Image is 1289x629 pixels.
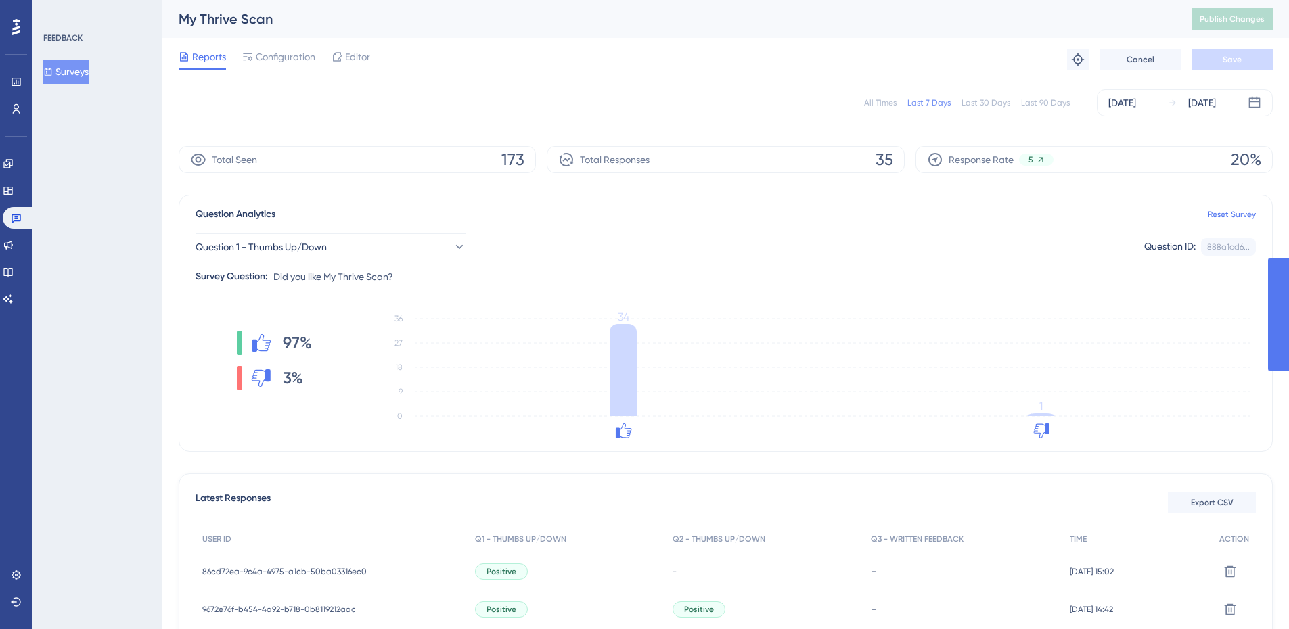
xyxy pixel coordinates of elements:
span: Save [1223,54,1242,65]
div: Survey Question: [196,269,268,285]
button: Publish Changes [1192,8,1273,30]
span: Question Analytics [196,206,275,223]
button: Cancel [1100,49,1181,70]
span: Editor [345,49,370,65]
a: Reset Survey [1208,209,1256,220]
span: Total Responses [580,152,650,168]
span: Reports [192,49,226,65]
div: FEEDBACK [43,32,83,43]
span: 86cd72ea-9c4a-4975-a1cb-50ba03316ec0 [202,566,367,577]
button: Surveys [43,60,89,84]
span: 20% [1231,149,1261,170]
span: Positive [487,604,516,615]
span: 173 [501,149,524,170]
span: Question 1 - Thumbs Up/Down [196,239,327,255]
span: Cancel [1127,54,1154,65]
tspan: 36 [394,314,403,323]
span: TIME [1070,534,1087,544]
span: Positive [487,566,516,577]
div: All Times [864,97,897,108]
div: My Thrive Scan [179,9,1158,28]
span: [DATE] 15:02 [1070,566,1114,577]
span: Did you like My Thrive Scan? [273,269,393,285]
span: Positive [684,604,714,615]
span: [DATE] 14:42 [1070,604,1113,615]
div: Question ID: [1144,238,1196,256]
iframe: UserGuiding AI Assistant Launcher [1232,576,1273,616]
div: - [871,603,1056,615]
span: - [673,566,677,577]
tspan: 0 [397,411,403,421]
span: Total Seen [212,152,257,168]
div: Last 30 Days [962,97,1010,108]
div: 888a1cd6... [1207,241,1250,252]
span: 9672e76f-b454-4a92-b718-0b8119212aac [202,604,356,615]
span: Q2 - THUMBS UP/DOWN [673,534,765,544]
span: 5 [1028,154,1033,165]
button: Question 1 - Thumbs Up/Down [196,233,466,260]
span: ACTION [1219,534,1249,544]
span: 35 [876,149,893,170]
span: Latest Responses [196,490,271,515]
span: 97% [283,332,312,354]
div: [DATE] [1108,95,1136,111]
tspan: 9 [399,387,403,396]
span: Export CSV [1191,497,1234,508]
tspan: 27 [394,338,403,348]
tspan: 18 [395,363,403,372]
div: - [871,565,1056,578]
div: Last 7 Days [907,97,951,108]
span: Publish Changes [1200,14,1265,24]
span: Q3 - WRITTEN FEEDBACK [871,534,964,544]
button: Save [1192,49,1273,70]
tspan: 34 [618,310,629,323]
div: Last 90 Days [1021,97,1070,108]
span: USER ID [202,534,231,544]
tspan: 1 [1039,400,1043,413]
span: Response Rate [949,152,1014,168]
button: Export CSV [1168,492,1256,513]
span: Configuration [256,49,315,65]
span: Q1 - THUMBS UP/DOWN [475,534,566,544]
span: 3% [283,367,303,389]
div: [DATE] [1188,95,1216,111]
